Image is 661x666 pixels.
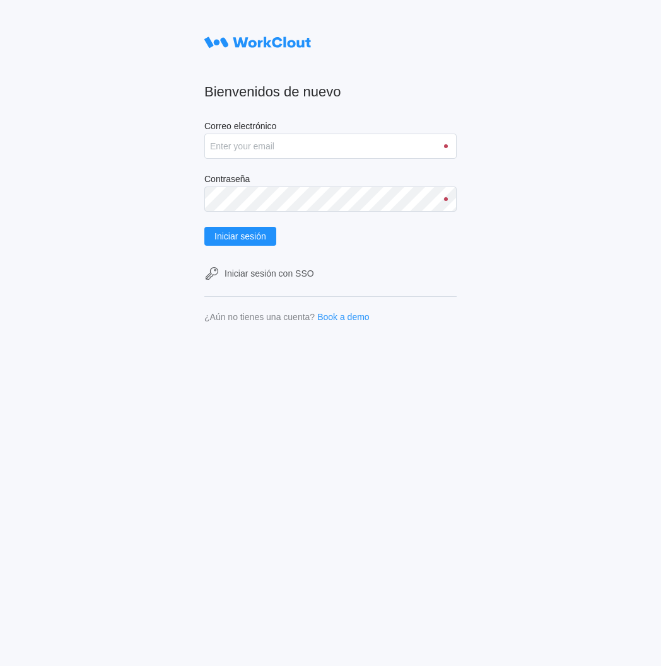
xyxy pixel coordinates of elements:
[317,312,370,322] a: Book a demo
[204,83,457,101] h2: Bienvenidos de nuevo
[204,312,315,322] div: ¿Aún no tienes una cuenta?
[204,227,276,246] button: Iniciar sesión
[204,121,457,134] label: Correo electrónico
[204,174,457,187] label: Contraseña
[204,266,457,281] a: Iniciar sesión con SSO
[214,232,266,241] span: Iniciar sesión
[225,268,314,278] div: Iniciar sesión con SSO
[204,134,457,159] input: Enter your email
